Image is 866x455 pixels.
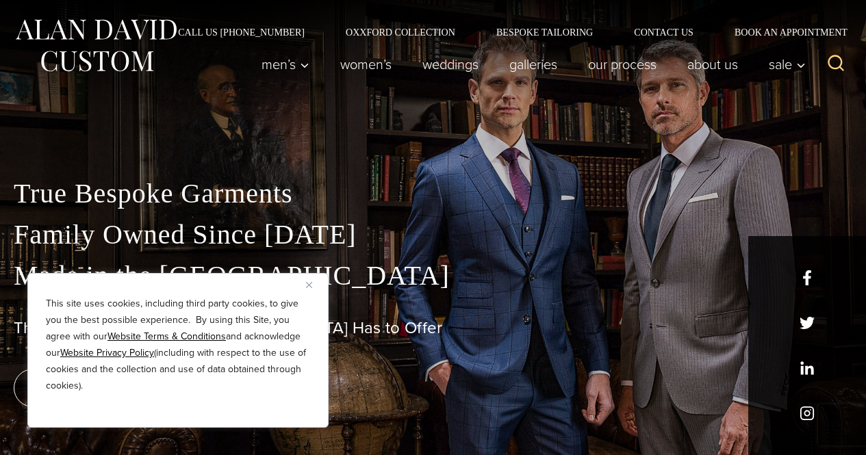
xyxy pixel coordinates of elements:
img: Close [306,282,312,288]
a: Our Process [573,51,672,78]
a: Call Us [PHONE_NUMBER] [157,27,325,37]
a: Bespoke Tailoring [476,27,613,37]
a: About Us [672,51,754,78]
button: View Search Form [819,48,852,81]
a: Contact Us [613,27,714,37]
nav: Primary Navigation [246,51,813,78]
a: book an appointment [14,369,205,407]
nav: Secondary Navigation [157,27,852,37]
p: This site uses cookies, including third party cookies, to give you the best possible experience. ... [46,296,310,394]
span: Men’s [262,57,309,71]
h1: The Best Custom Suits [GEOGRAPHIC_DATA] Has to Offer [14,318,852,338]
a: Book an Appointment [714,27,852,37]
p: True Bespoke Garments Family Owned Since [DATE] Made in the [GEOGRAPHIC_DATA] [14,173,852,296]
a: Oxxford Collection [325,27,476,37]
a: Galleries [494,51,573,78]
img: Alan David Custom [14,15,178,76]
a: Women’s [325,51,407,78]
a: Website Terms & Conditions [107,329,226,343]
a: Website Privacy Policy [60,346,154,360]
span: Sale [769,57,806,71]
a: weddings [407,51,494,78]
button: Close [306,276,322,293]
